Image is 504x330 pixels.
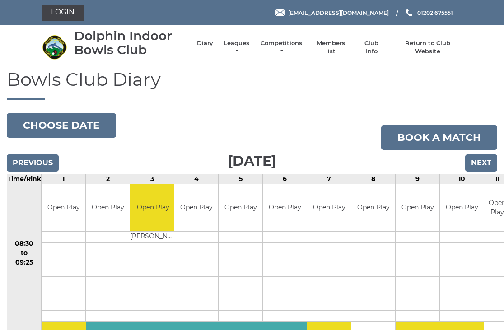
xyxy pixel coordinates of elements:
[7,174,42,184] td: Time/Rink
[307,174,351,184] td: 7
[130,184,176,232] td: Open Play
[394,39,462,56] a: Return to Club Website
[74,29,188,57] div: Dolphin Indoor Bowls Club
[275,9,285,16] img: Email
[288,9,389,16] span: [EMAIL_ADDRESS][DOMAIN_NAME]
[42,35,67,60] img: Dolphin Indoor Bowls Club
[275,9,389,17] a: Email [EMAIL_ADDRESS][DOMAIN_NAME]
[263,184,307,232] td: Open Play
[222,39,251,56] a: Leagues
[417,9,453,16] span: 01202 675551
[263,174,307,184] td: 6
[86,184,130,232] td: Open Play
[440,184,484,232] td: Open Play
[219,174,263,184] td: 5
[7,184,42,322] td: 08:30 to 09:25
[7,70,497,100] h1: Bowls Club Diary
[42,174,86,184] td: 1
[174,184,218,232] td: Open Play
[406,9,412,16] img: Phone us
[7,154,59,172] input: Previous
[465,154,497,172] input: Next
[174,174,219,184] td: 4
[405,9,453,17] a: Phone us 01202 675551
[307,184,351,232] td: Open Play
[7,113,116,138] button: Choose date
[351,184,395,232] td: Open Play
[396,184,439,232] td: Open Play
[42,184,85,232] td: Open Play
[396,174,440,184] td: 9
[351,174,396,184] td: 8
[130,174,174,184] td: 3
[219,184,262,232] td: Open Play
[86,174,130,184] td: 2
[260,39,303,56] a: Competitions
[359,39,385,56] a: Club Info
[312,39,349,56] a: Members list
[42,5,84,21] a: Login
[197,39,213,47] a: Diary
[130,232,176,243] td: [PERSON_NAME]
[381,125,497,150] a: Book a match
[440,174,484,184] td: 10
